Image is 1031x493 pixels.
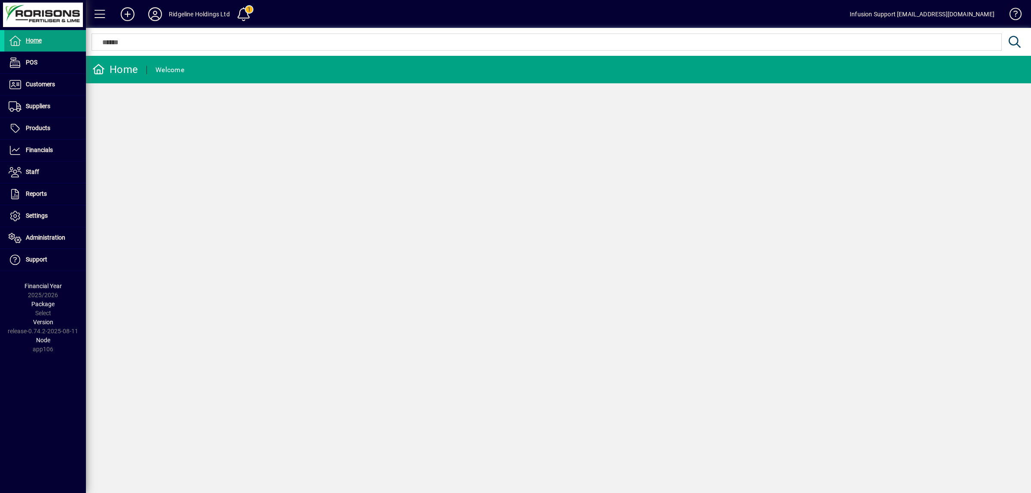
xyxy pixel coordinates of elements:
[169,7,230,21] div: Ridgeline Holdings Ltd
[26,146,53,153] span: Financials
[36,337,50,344] span: Node
[92,63,138,76] div: Home
[156,63,184,77] div: Welcome
[4,183,86,205] a: Reports
[26,37,42,44] span: Home
[26,256,47,263] span: Support
[26,59,37,66] span: POS
[4,96,86,117] a: Suppliers
[1003,2,1020,30] a: Knowledge Base
[26,81,55,88] span: Customers
[4,249,86,271] a: Support
[26,125,50,131] span: Products
[24,283,62,289] span: Financial Year
[26,234,65,241] span: Administration
[4,227,86,249] a: Administration
[26,212,48,219] span: Settings
[26,103,50,110] span: Suppliers
[26,168,39,175] span: Staff
[4,52,86,73] a: POS
[33,319,53,326] span: Version
[4,140,86,161] a: Financials
[4,118,86,139] a: Products
[4,161,86,183] a: Staff
[31,301,55,307] span: Package
[141,6,169,22] button: Profile
[26,190,47,197] span: Reports
[850,7,994,21] div: Infusion Support [EMAIL_ADDRESS][DOMAIN_NAME]
[4,205,86,227] a: Settings
[114,6,141,22] button: Add
[4,74,86,95] a: Customers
